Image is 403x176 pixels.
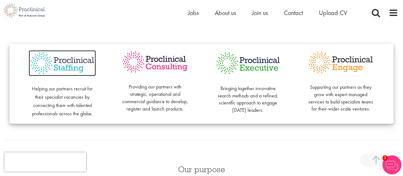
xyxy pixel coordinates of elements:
a: Contact [284,9,303,17]
span: Helping our partners recruit for their specialist vacancies by connecting them with talented prof... [32,85,93,117]
a: About us [215,9,236,17]
h3: Our purpose [72,165,331,173]
img: Chatbot [382,155,401,174]
p: Providing our partners with strategic, operational and commercial guidance to develop, register a... [121,76,189,112]
img: Proclinical Staffing [29,50,96,76]
p: Supporting our partners as they grow with expert managed services to build specialists teams for ... [307,76,374,113]
a: Upload CV [319,9,347,17]
iframe: reCAPTCHA [4,152,86,172]
a: Join us [252,9,268,17]
a: Jobs [188,9,199,17]
span: 1 [382,155,388,161]
p: Bringing together innovative search methods and a refined, scientific approach to engage [DATE] l... [214,78,282,114]
img: Proclinical Consulting [121,50,189,74]
img: Proclinical Engage [307,50,374,75]
img: Proclinical Executive [214,50,282,76]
